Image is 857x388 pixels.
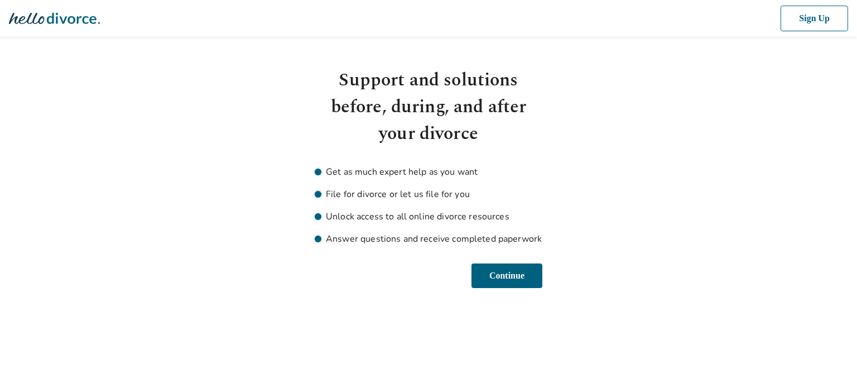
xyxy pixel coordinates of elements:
button: Sign Up [778,6,848,31]
h1: Support and solutions before, during, and after your divorce [315,67,542,147]
li: Answer questions and receive completed paperwork [315,232,542,246]
li: Get as much expert help as you want [315,165,542,179]
li: File for divorce or let us file for you [315,188,542,201]
button: Continue [470,264,542,288]
li: Unlock access to all online divorce resources [315,210,542,223]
